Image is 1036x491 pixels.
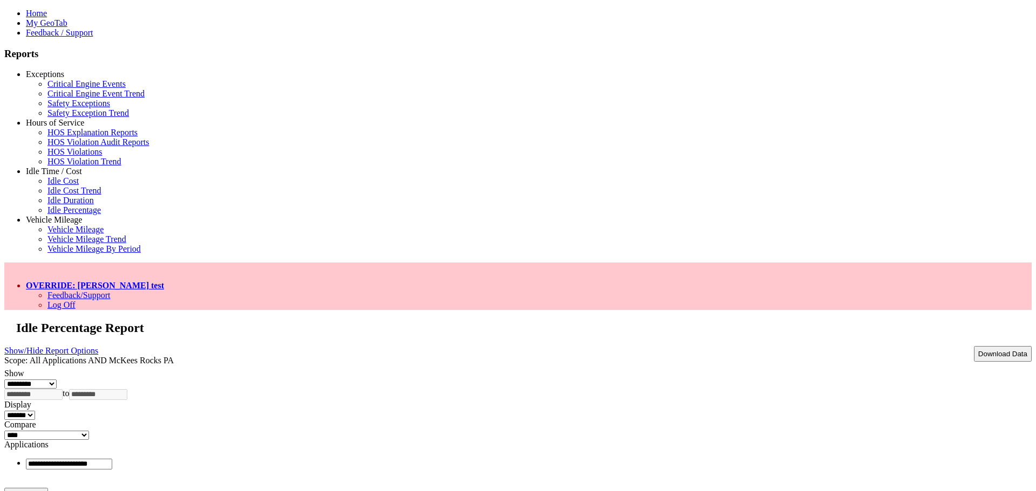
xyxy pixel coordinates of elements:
[47,291,110,300] a: Feedback/Support
[4,343,98,358] a: Show/Hide Report Options
[47,128,138,137] a: HOS Explanation Reports
[47,137,149,147] a: HOS Violation Audit Reports
[47,196,94,205] a: Idle Duration
[26,70,64,79] a: Exceptions
[26,118,84,127] a: Hours of Service
[4,356,174,365] span: Scope: All Applications AND McKees Rocks PA
[26,18,67,27] a: My GeoTab
[4,400,31,409] label: Display
[47,244,141,253] a: Vehicle Mileage By Period
[47,205,101,215] a: Idle Percentage
[4,440,49,449] label: Applications
[26,167,82,176] a: Idle Time / Cost
[974,346,1032,362] button: Download Data
[16,321,1032,335] h2: Idle Percentage Report
[63,389,69,398] span: to
[47,300,76,309] a: Log Off
[4,369,24,378] label: Show
[47,147,102,156] a: HOS Violations
[26,28,93,37] a: Feedback / Support
[47,225,104,234] a: Vehicle Mileage
[47,234,126,244] a: Vehicle Mileage Trend
[26,9,47,18] a: Home
[26,281,164,290] a: OVERRIDE: [PERSON_NAME] test
[47,99,110,108] a: Safety Exceptions
[47,157,121,166] a: HOS Violation Trend
[4,420,36,429] label: Compare
[4,48,1032,60] h3: Reports
[47,89,145,98] a: Critical Engine Event Trend
[47,186,101,195] a: Idle Cost Trend
[47,176,79,185] a: Idle Cost
[26,215,82,224] a: Vehicle Mileage
[47,108,129,117] a: Safety Exception Trend
[47,79,126,88] a: Critical Engine Events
